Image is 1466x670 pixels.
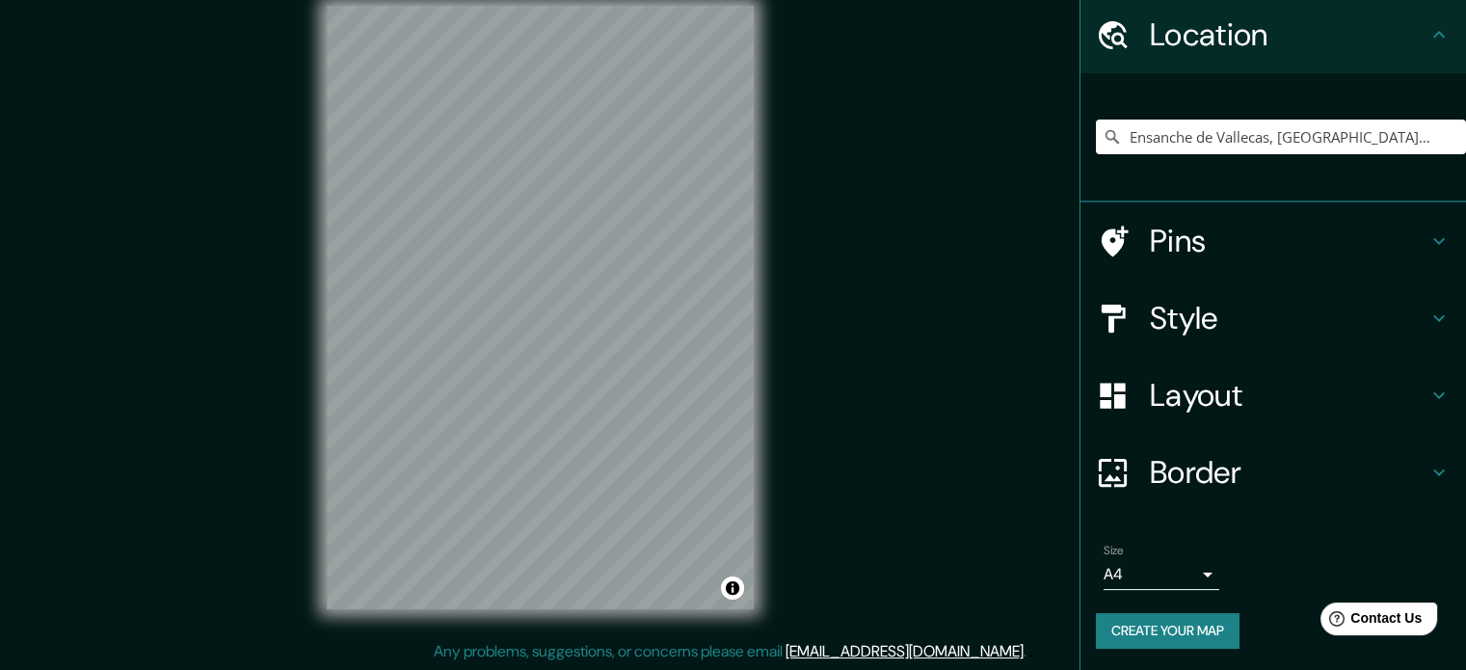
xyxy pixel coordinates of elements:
div: Layout [1080,357,1466,434]
div: . [1026,640,1029,663]
input: Pick your city or area [1096,120,1466,154]
h4: Location [1150,15,1427,54]
button: Toggle attribution [721,576,744,600]
h4: Border [1150,453,1427,492]
div: . [1029,640,1033,663]
div: A4 [1104,559,1219,590]
h4: Layout [1150,376,1427,415]
div: Style [1080,280,1466,357]
canvas: Map [327,6,754,609]
iframe: Help widget launcher [1294,595,1445,649]
h4: Style [1150,299,1427,337]
label: Size [1104,543,1124,559]
button: Create your map [1096,613,1239,649]
a: [EMAIL_ADDRESS][DOMAIN_NAME] [786,641,1024,661]
div: Pins [1080,202,1466,280]
p: Any problems, suggestions, or concerns please email . [434,640,1026,663]
div: Border [1080,434,1466,511]
h4: Pins [1150,222,1427,260]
